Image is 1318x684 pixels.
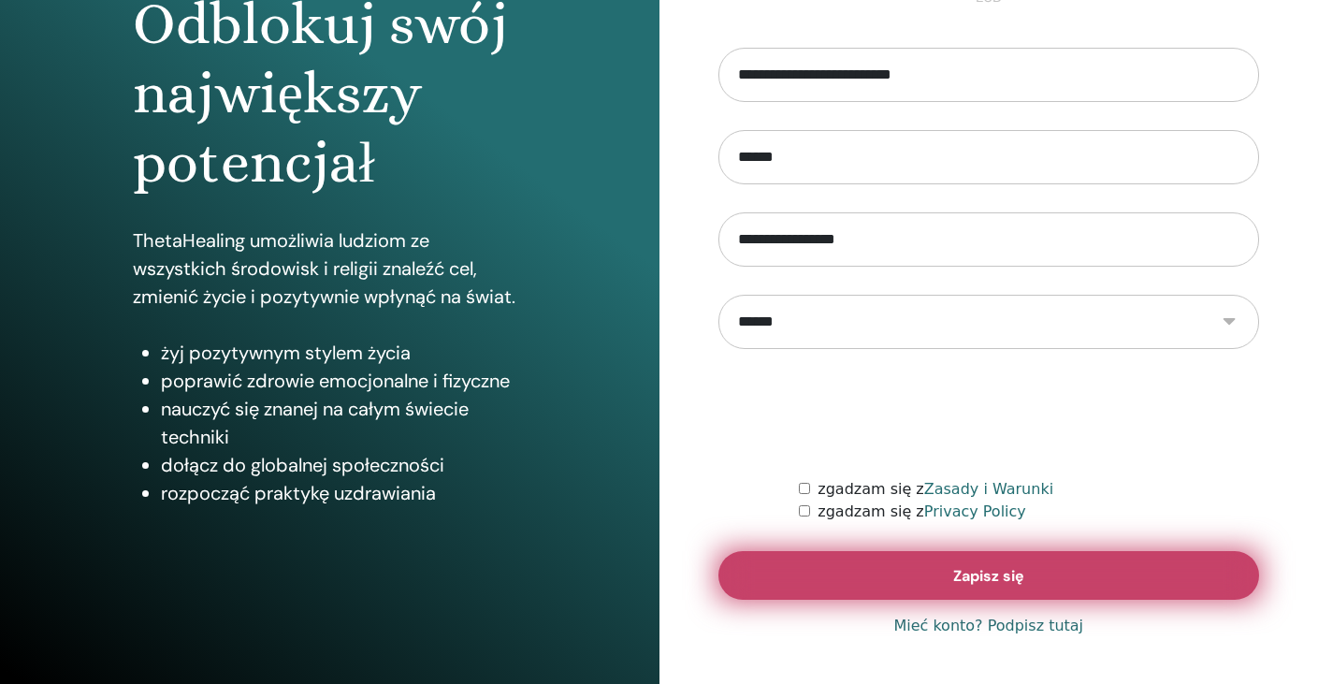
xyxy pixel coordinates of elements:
[847,377,1131,450] iframe: reCAPTCHA
[818,478,1053,501] label: zgadzam się z
[133,226,526,311] p: ThetaHealing umożliwia ludziom ze wszystkich środowisk i religii znaleźć cel, zmienić życie i poz...
[924,502,1026,520] a: Privacy Policy
[161,451,526,479] li: dołącz do globalnej społeczności
[818,501,1026,523] label: zgadzam się z
[161,367,526,395] li: poprawić zdrowie emocjonalne i fizyczne
[161,395,526,451] li: nauczyć się znanej na całym świecie techniki
[161,339,526,367] li: żyj pozytywnym stylem życia
[924,480,1053,498] a: Zasady i Warunki
[718,551,1260,600] button: Zapisz się
[953,566,1024,586] span: Zapisz się
[161,479,526,507] li: rozpocząć praktykę uzdrawiania
[893,615,1083,637] a: Mieć konto? Podpisz tutaj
